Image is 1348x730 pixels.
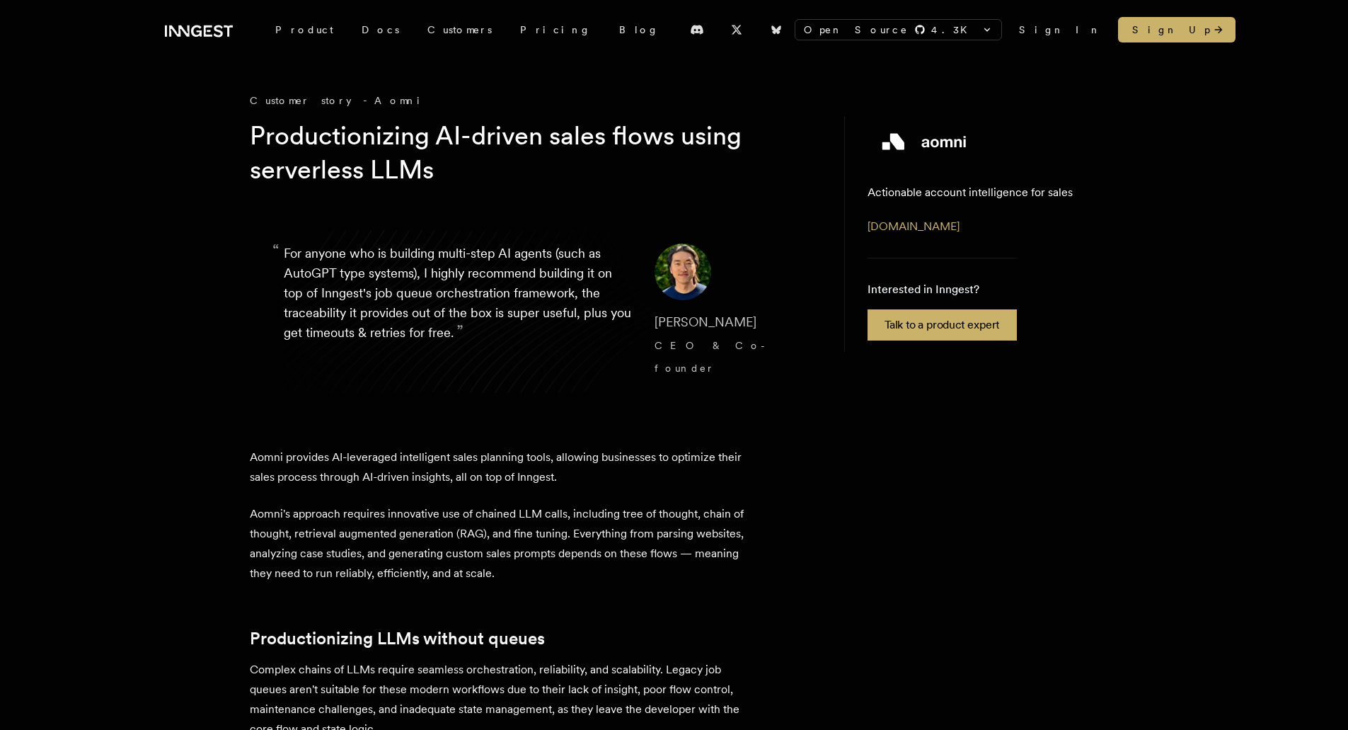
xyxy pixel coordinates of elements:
[506,17,605,42] a: Pricing
[250,629,545,649] a: Productionizing LLMs without queues
[250,447,745,487] p: Aomni provides AI-leveraged intelligent sales planning tools, allowing businesses to optimize the...
[413,17,506,42] a: Customers
[868,184,1073,201] p: Actionable account intelligence for sales
[1019,23,1101,37] a: Sign In
[868,309,1017,341] a: Talk to a product expert
[655,314,756,329] span: [PERSON_NAME]
[681,18,713,41] a: Discord
[250,119,793,187] h1: Productionizing AI-driven sales flows using serverless LLMs
[456,321,463,341] span: ”
[284,244,632,380] p: For anyone who is building multi-step AI agents (such as AutoGPT type systems), I highly recommen...
[868,219,960,233] a: [DOMAIN_NAME]
[347,17,413,42] a: Docs
[868,127,981,156] img: Aomni's logo
[1118,17,1235,42] a: Sign Up
[261,17,347,42] div: Product
[250,93,816,108] div: Customer story - Aomni
[931,23,976,37] span: 4.3 K
[761,18,792,41] a: Bluesky
[655,340,771,374] span: CEO & Co-founder
[605,17,673,42] a: Blog
[655,244,711,300] img: Image of David Zhang
[868,281,1017,298] p: Interested in Inngest?
[250,504,745,583] p: Aomni's approach requires innovative use of chained LLM calls, including tree of thought, chain o...
[721,18,752,41] a: X
[272,246,280,255] span: “
[804,23,909,37] span: Open Source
